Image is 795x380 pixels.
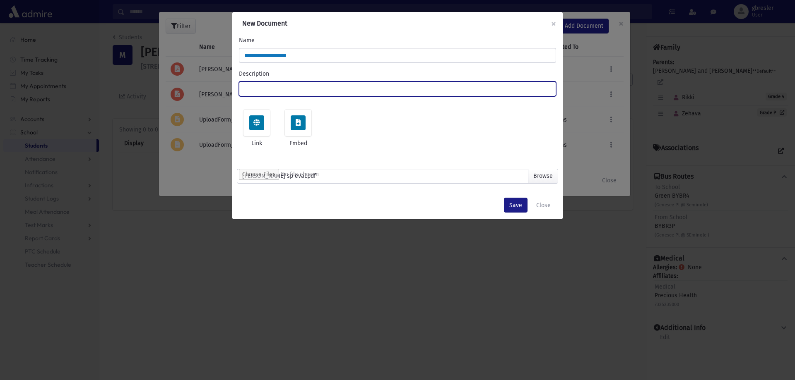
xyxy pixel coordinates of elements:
label: [PERSON_NAME] sp eval.pdf [237,169,558,184]
button: Close [531,198,556,213]
span: Link [237,139,277,148]
label: Description [239,69,269,78]
span: New Document [242,19,287,27]
button: × [544,12,563,35]
label: Name [239,36,255,45]
span: Embed [278,139,318,148]
button: Save [504,198,528,213]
